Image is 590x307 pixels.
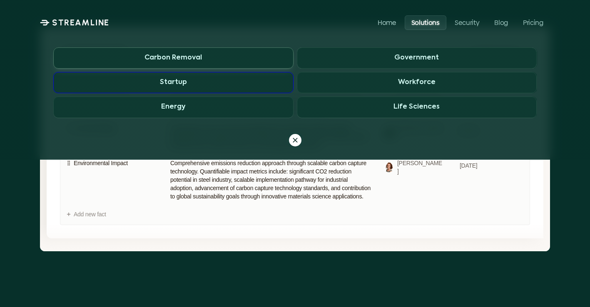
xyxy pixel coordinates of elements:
[516,15,550,30] a: Pricing
[394,54,439,62] h3: Government
[411,18,440,26] p: Solutions
[378,18,396,26] p: Home
[52,17,110,27] p: STREAMLINE
[160,79,187,87] h3: Startup
[297,72,537,93] a: Workforce
[74,159,128,167] p: Environmental Impact
[297,47,537,69] a: Government
[144,54,202,62] h3: Carbon Removal
[495,18,508,26] p: Blog
[53,72,294,93] a: Startup
[170,159,371,201] p: Comprehensive emissions reduction approach through scalable carbon capture technology. Quantifiab...
[460,161,500,170] p: [DATE]
[488,15,515,30] a: Blog
[398,79,436,87] h3: Workforce
[523,18,543,26] p: Pricing
[40,17,110,27] a: STREAMLINE
[74,211,106,218] p: Add new fact
[53,97,294,118] a: Energy
[297,97,537,118] a: Life Sciences
[393,103,440,111] h3: Life Sciences
[53,47,294,69] a: Carbon Removal
[448,15,486,30] a: Security
[161,103,185,111] h3: Energy
[371,15,403,30] a: Home
[397,159,443,176] p: [PERSON_NAME]
[455,18,479,26] p: Security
